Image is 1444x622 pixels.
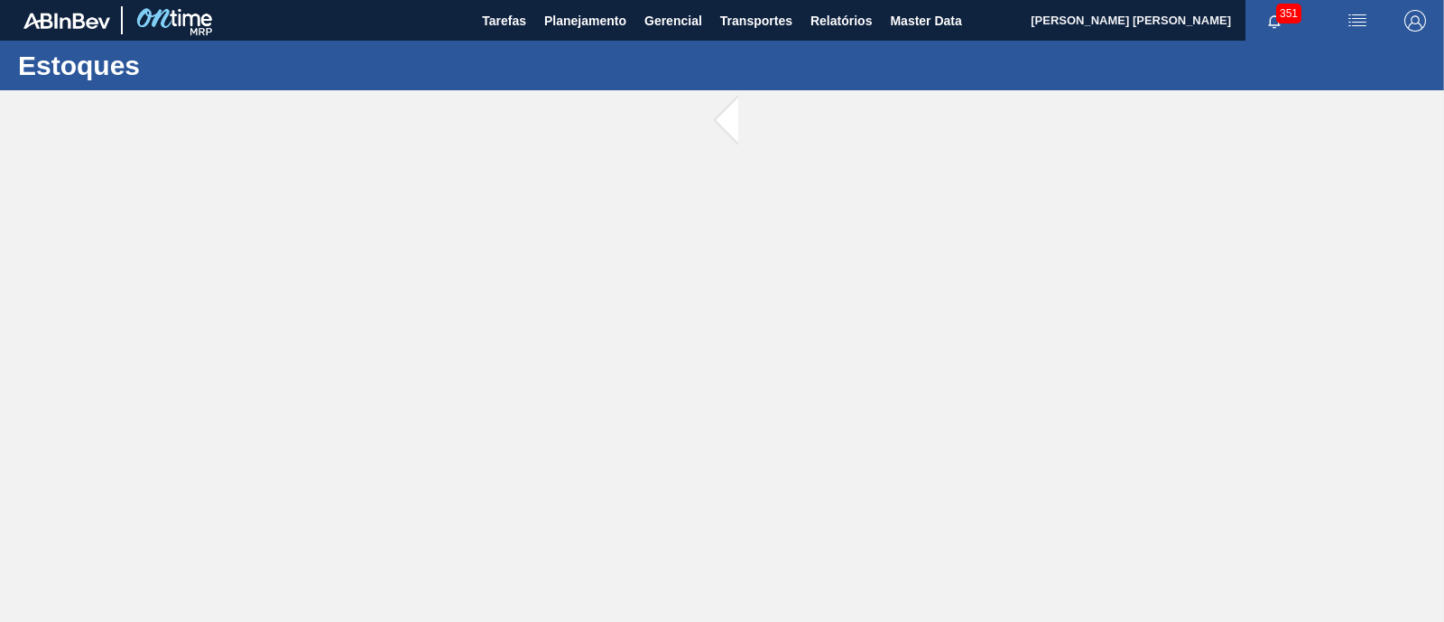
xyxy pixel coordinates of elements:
span: Gerencial [644,10,702,32]
h1: Estoques [18,55,338,76]
img: userActions [1347,10,1368,32]
img: TNhmsLtSVTkK8tSr43FrP2fwEKptu5GPRR3wAAAABJRU5ErkJggg== [23,13,110,29]
button: Notificações [1245,8,1303,33]
img: Logout [1404,10,1426,32]
span: Planejamento [544,10,626,32]
span: Master Data [890,10,961,32]
span: 351 [1276,4,1301,23]
span: Tarefas [482,10,526,32]
span: Relatórios [810,10,872,32]
span: Transportes [720,10,792,32]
